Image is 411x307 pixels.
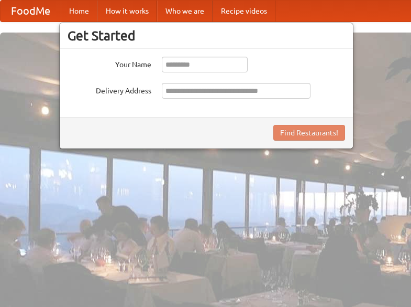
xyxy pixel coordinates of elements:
[157,1,213,22] a: Who we are
[1,1,61,22] a: FoodMe
[213,1,275,22] a: Recipe videos
[273,125,345,141] button: Find Restaurants!
[61,1,97,22] a: Home
[68,83,151,96] label: Delivery Address
[97,1,157,22] a: How it works
[68,28,345,44] h3: Get Started
[68,57,151,70] label: Your Name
